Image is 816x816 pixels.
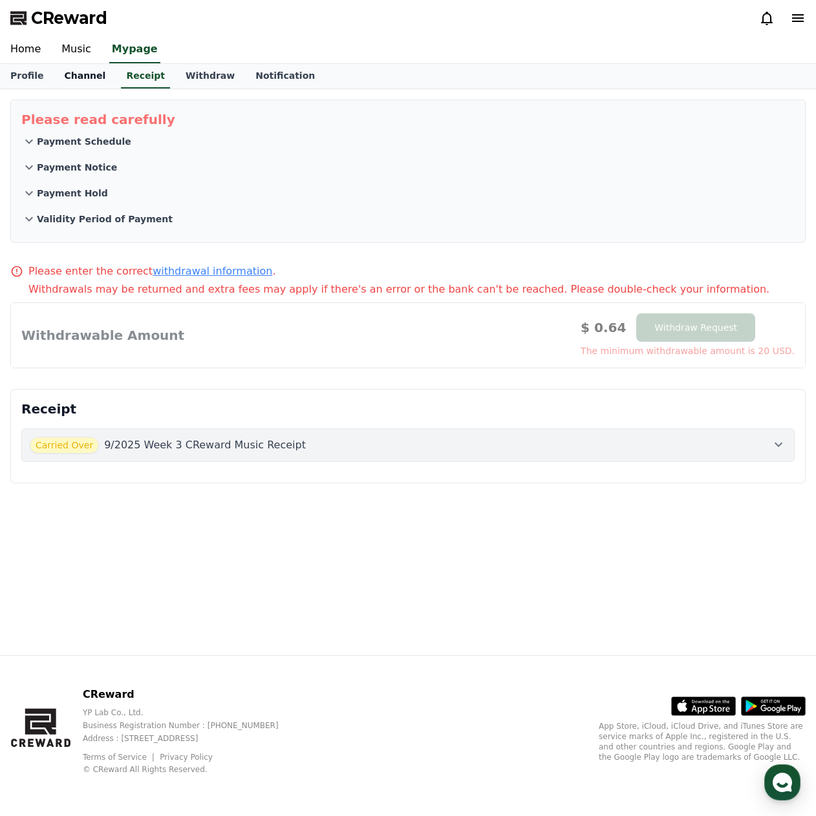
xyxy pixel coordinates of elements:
[245,64,325,89] a: Notification
[28,264,275,279] p: Please enter the correct .
[33,429,56,439] span: Home
[37,161,117,174] p: Payment Notice
[109,36,160,63] a: Mypage
[83,707,299,718] p: YP Lab Co., Ltd.
[30,437,99,454] span: Carried Over
[21,180,795,206] button: Payment Hold
[21,206,795,232] button: Validity Period of Payment
[21,400,795,418] p: Receipt
[51,36,102,63] a: Music
[31,8,107,28] span: CReward
[37,135,131,148] p: Payment Schedule
[83,733,299,744] p: Address : [STREET_ADDRESS]
[21,428,795,462] button: Carried Over 9/2025 Week 3 CReward Music Receipt
[10,8,107,28] a: CReward
[37,187,108,200] p: Payment Hold
[83,764,299,775] p: © CReward All Rights Reserved.
[85,410,167,442] a: Messages
[191,429,223,439] span: Settings
[83,753,156,762] a: Terms of Service
[4,410,85,442] a: Home
[107,430,145,440] span: Messages
[21,129,795,154] button: Payment Schedule
[121,64,170,89] a: Receipt
[160,753,213,762] a: Privacy Policy
[21,110,795,129] p: Please read carefully
[28,282,806,297] p: Withdrawals may be returned and extra fees may apply if there's an error or the bank can't be rea...
[83,687,299,702] p: CReward
[599,721,806,762] p: App Store, iCloud, iCloud Drive, and iTunes Store are service marks of Apple Inc., registered in ...
[175,64,245,89] a: Withdraw
[54,64,116,89] a: Channel
[83,720,299,731] p: Business Registration Number : [PHONE_NUMBER]
[37,213,173,225] p: Validity Period of Payment
[21,154,795,180] button: Payment Notice
[167,410,248,442] a: Settings
[153,265,272,277] a: withdrawal information
[104,437,306,453] p: 9/2025 Week 3 CReward Music Receipt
